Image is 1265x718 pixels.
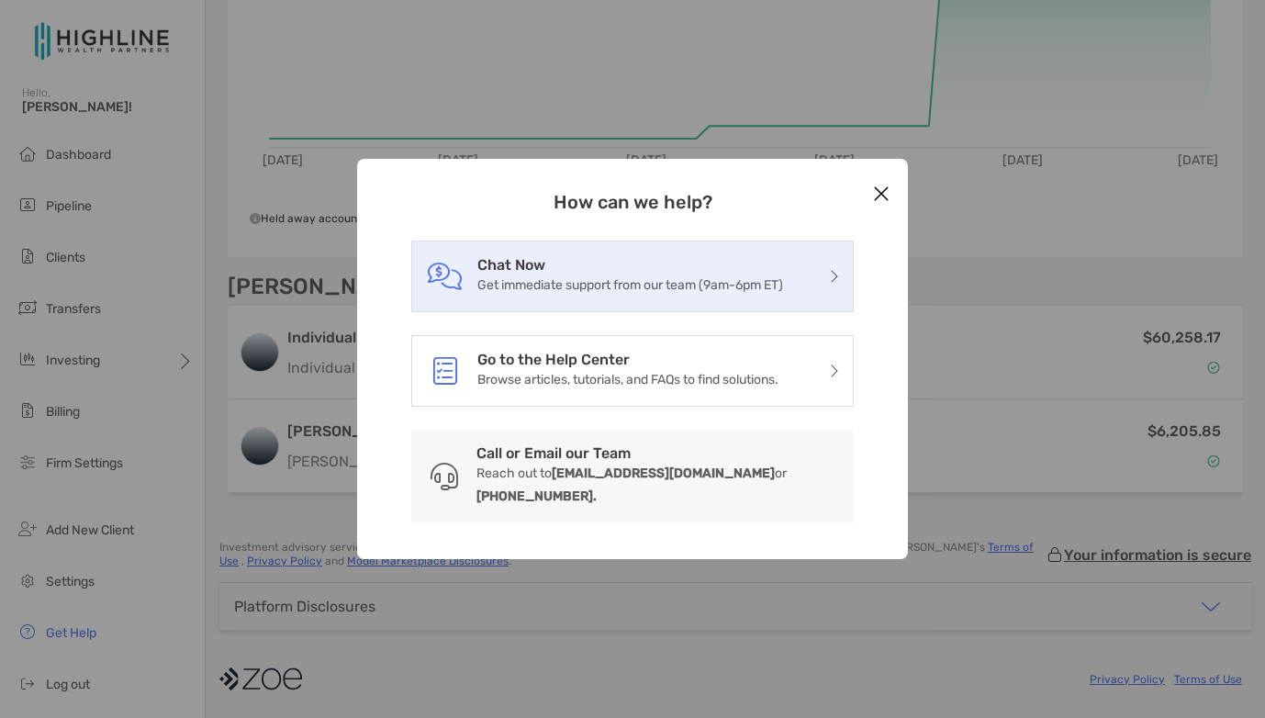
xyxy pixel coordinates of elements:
p: Get immediate support from our team (9am-6pm ET) [477,274,783,297]
button: Close modal [868,181,895,208]
a: Go to the Help CenterBrowse articles, tutorials, and FAQs to find solutions. [477,351,778,391]
b: [EMAIL_ADDRESS][DOMAIN_NAME] [552,466,775,481]
h3: Chat Now [477,256,783,274]
h3: Call or Email our Team [476,444,839,462]
h3: Go to the Help Center [477,351,778,368]
b: [PHONE_NUMBER]. [476,488,597,504]
div: modal [357,159,908,559]
h3: How can we help? [411,191,854,213]
p: Reach out to or [476,462,839,508]
p: Browse articles, tutorials, and FAQs to find solutions. [477,368,778,391]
